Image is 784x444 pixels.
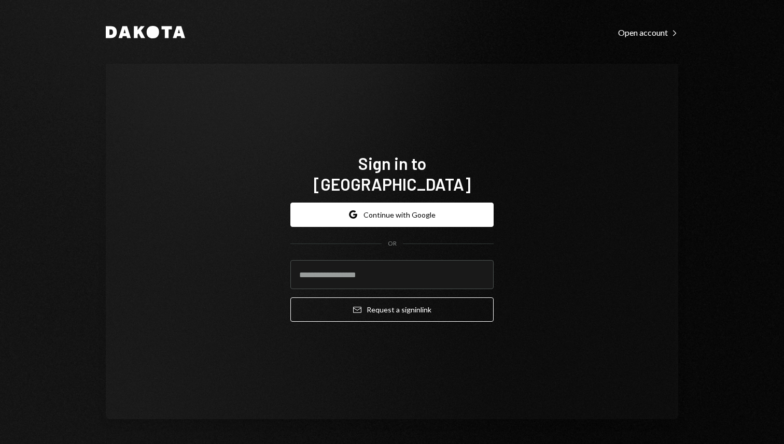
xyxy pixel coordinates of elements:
h1: Sign in to [GEOGRAPHIC_DATA] [290,153,494,194]
a: Open account [618,26,678,38]
div: Open account [618,27,678,38]
div: OR [388,239,397,248]
button: Request a signinlink [290,297,494,322]
button: Continue with Google [290,203,494,227]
